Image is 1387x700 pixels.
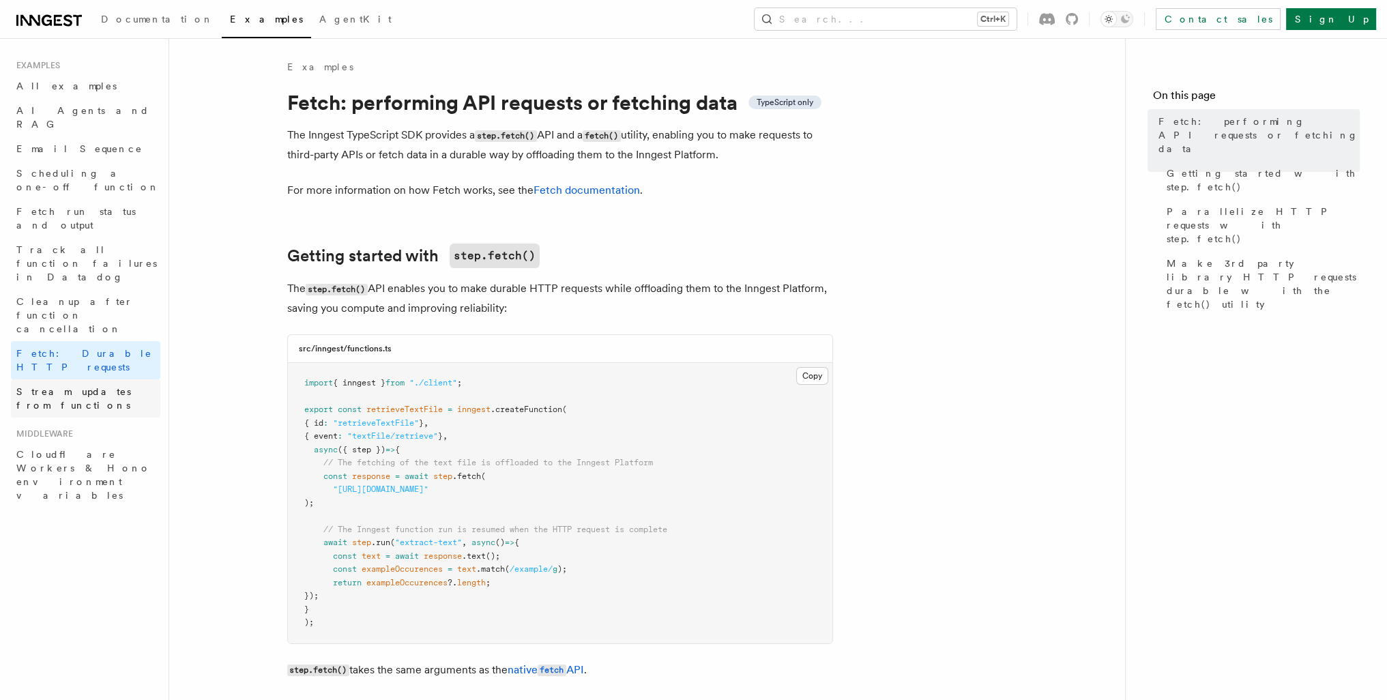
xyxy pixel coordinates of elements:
[448,564,452,574] span: =
[419,418,424,428] span: }
[438,431,443,441] span: }
[333,484,428,494] span: "[URL][DOMAIN_NAME]"
[338,405,362,414] span: const
[347,431,438,441] span: "textFile/retrieve"
[306,284,368,295] code: step.fetch()
[583,130,621,142] code: fetch()
[366,405,443,414] span: retrieveTextFile
[11,199,160,237] a: Fetch run status and output
[385,551,390,561] span: =
[385,445,395,454] span: =>
[299,343,392,354] h3: src/inngest/functions.ts
[93,4,222,37] a: Documentation
[471,538,495,547] span: async
[287,126,833,164] p: The Inngest TypeScript SDK provides a API and a utility, enabling you to make requests to third-p...
[405,471,428,481] span: await
[366,578,448,587] span: exampleOccurences
[562,405,567,414] span: (
[481,471,486,481] span: (
[1161,161,1360,199] a: Getting started with step.fetch()
[16,296,133,334] span: Cleanup after function cancellation
[553,564,557,574] span: g
[450,244,540,268] code: step.fetch()
[1156,8,1281,30] a: Contact sales
[757,97,813,108] span: TypeScript only
[311,4,400,37] a: AgentKit
[16,348,152,373] span: Fetch: Durable HTTP requests
[448,405,452,414] span: =
[11,98,160,136] a: AI Agents and RAG
[333,551,357,561] span: const
[16,105,149,130] span: AI Agents and RAG
[11,136,160,161] a: Email Sequence
[323,458,653,467] span: // The fetching of the text file is offloaded to the Inngest Platform
[11,289,160,341] a: Cleanup after function cancellation
[362,564,443,574] span: exampleOccurences
[457,578,486,587] span: length
[16,386,131,411] span: Stream updates from functions
[323,418,328,428] span: :
[304,431,338,441] span: { event
[755,8,1017,30] button: Search...Ctrl+K
[457,564,476,574] span: text
[333,418,419,428] span: "retrieveTextFile"
[1167,205,1360,246] span: Parallelize HTTP requests with step.fetch()
[1161,199,1360,251] a: Parallelize HTTP requests with step.fetch()
[505,538,514,547] span: =>
[371,538,390,547] span: .run
[101,14,214,25] span: Documentation
[486,551,500,561] span: ();
[510,564,553,574] span: /example/
[534,184,640,196] a: Fetch documentation
[395,471,400,481] span: =
[11,74,160,98] a: All examples
[495,538,505,547] span: ()
[11,237,160,289] a: Track all function failures in Datadog
[304,617,314,627] span: );
[514,538,519,547] span: {
[304,378,333,388] span: import
[323,525,667,534] span: // The Inngest function run is resumed when the HTTP request is complete
[304,418,323,428] span: { id
[304,591,319,600] span: });
[11,379,160,418] a: Stream updates from functions
[287,181,833,200] p: For more information on how Fetch works, see the .
[1153,109,1360,161] a: Fetch: performing API requests or fetching data
[352,538,371,547] span: step
[304,604,309,614] span: }
[16,143,143,154] span: Email Sequence
[1167,257,1360,311] span: Make 3rd party library HTTP requests durable with the fetch() utility
[462,551,486,561] span: .text
[333,378,385,388] span: { inngest }
[475,130,537,142] code: step.fetch()
[287,60,353,74] a: Examples
[11,161,160,199] a: Scheduling a one-off function
[538,665,566,676] code: fetch
[338,445,385,454] span: ({ step })
[16,244,157,282] span: Track all function failures in Datadog
[385,378,405,388] span: from
[508,663,584,676] a: nativefetchAPI
[557,564,567,574] span: );
[319,14,392,25] span: AgentKit
[1100,11,1133,27] button: Toggle dark mode
[287,660,833,680] p: takes the same arguments as the .
[1158,115,1360,156] span: Fetch: performing API requests or fetching data
[352,471,390,481] span: response
[11,442,160,508] a: Cloudflare Workers & Hono environment variables
[323,471,347,481] span: const
[448,578,457,587] span: ?.
[476,564,505,574] span: .match
[16,81,117,91] span: All examples
[287,665,349,676] code: step.fetch()
[304,498,314,508] span: );
[16,206,136,231] span: Fetch run status and output
[333,564,357,574] span: const
[433,471,452,481] span: step
[395,551,419,561] span: await
[362,551,381,561] span: text
[424,418,428,428] span: ,
[11,341,160,379] a: Fetch: Durable HTTP requests
[230,14,303,25] span: Examples
[491,405,562,414] span: .createFunction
